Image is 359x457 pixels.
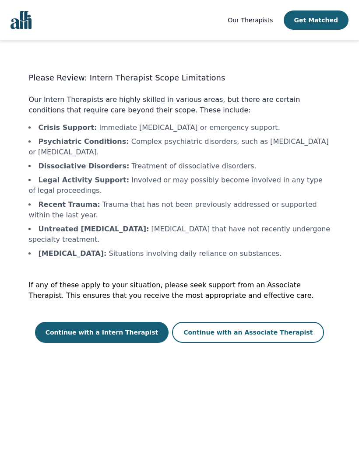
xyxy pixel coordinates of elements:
img: alli logo [11,11,32,29]
p: Our Intern Therapists are highly skilled in various areas, but there are certain conditions that ... [28,94,330,115]
button: Get Matched [284,10,348,30]
button: Continue with a Intern Therapist [35,322,169,343]
li: Immediate [MEDICAL_DATA] or emergency support. [28,122,330,133]
b: Crisis Support : [38,123,97,132]
li: Complex psychiatric disorders, such as [MEDICAL_DATA] or [MEDICAL_DATA]. [28,136,330,157]
b: [MEDICAL_DATA] : [38,249,106,258]
b: Legal Activity Support : [38,176,129,184]
b: Untreated [MEDICAL_DATA] : [38,225,149,233]
li: Involved or may possibly become involved in any type of legal proceedings. [28,175,330,196]
li: Treatment of dissociative disorders. [28,161,330,171]
h3: Please Review: Intern Therapist Scope Limitations [28,72,330,84]
li: [MEDICAL_DATA] that have not recently undergone specialty treatment. [28,224,330,245]
li: Trauma that has not been previously addressed or supported within the last year. [28,199,330,220]
span: Our Therapists [228,17,273,24]
b: Psychiatric Conditions : [38,137,129,146]
b: Dissociative Disorders : [38,162,129,170]
b: Recent Trauma : [38,200,100,209]
p: If any of these apply to your situation, please seek support from an Associate Therapist. This en... [28,280,330,301]
a: Our Therapists [228,15,273,25]
button: Continue with an Associate Therapist [172,322,324,343]
li: Situations involving daily reliance on substances. [28,248,330,259]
